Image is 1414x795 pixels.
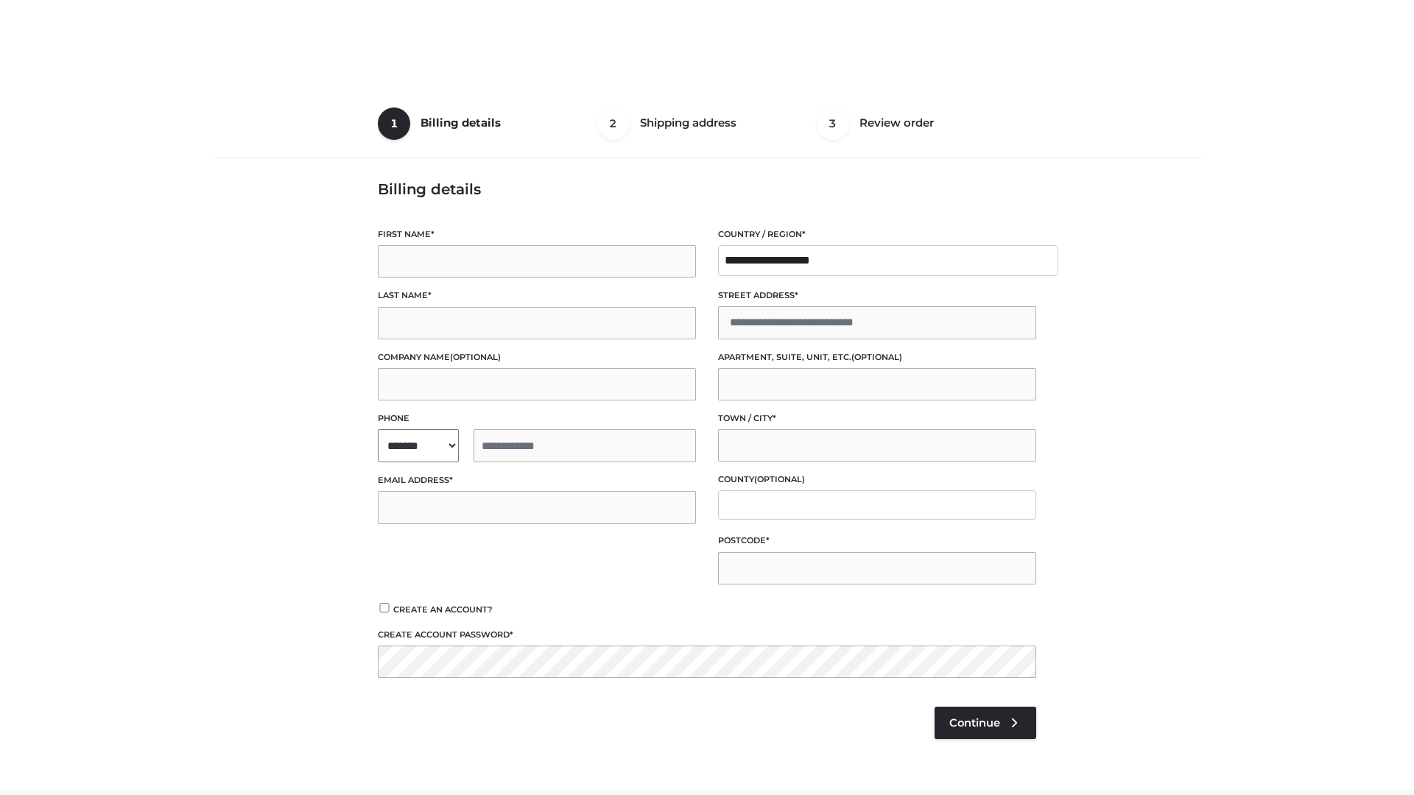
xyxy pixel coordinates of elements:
label: First name [378,227,696,241]
label: Street address [718,289,1036,303]
label: Company name [378,350,696,364]
span: 2 [597,107,630,140]
label: County [718,473,1036,487]
span: Create an account? [393,604,493,615]
label: Town / City [718,411,1036,425]
span: (optional) [450,352,501,362]
label: Postcode [718,534,1036,548]
a: Continue [935,707,1036,739]
label: Create account password [378,628,1036,642]
label: Apartment, suite, unit, etc. [718,350,1036,364]
span: (optional) [754,474,805,484]
input: Create an account? [378,603,391,612]
span: Billing details [421,116,501,130]
span: Continue [949,716,1000,729]
h3: Billing details [378,180,1036,198]
label: Phone [378,411,696,425]
label: Country / Region [718,227,1036,241]
span: 3 [817,107,849,140]
span: (optional) [851,352,902,362]
span: 1 [378,107,410,140]
label: Email address [378,473,696,487]
label: Last name [378,289,696,303]
span: Review order [859,116,934,130]
span: Shipping address [640,116,736,130]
